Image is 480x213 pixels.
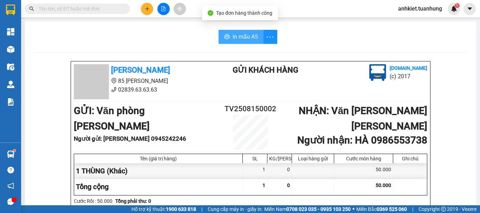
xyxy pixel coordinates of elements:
[262,182,265,188] span: 1
[356,205,407,213] span: Miền Bắc
[369,64,386,81] img: logo.jpg
[334,163,393,179] div: 50.000
[264,33,277,41] span: more
[219,30,264,44] button: printerIn mẫu A5
[287,182,290,188] span: 0
[221,103,280,115] h2: TV2508150002
[74,135,186,142] b: Người gửi : [PERSON_NAME] 0945242246
[264,205,351,213] span: Miền Nam
[131,205,196,213] span: Hỗ trợ kỹ thuật:
[161,6,166,11] span: file-add
[216,10,272,16] span: Tạo đơn hàng thành công
[7,46,14,53] img: warehouse-icon
[377,206,407,212] strong: 0369 525 060
[245,156,265,161] div: SL
[224,34,230,40] span: printer
[299,105,427,132] b: NHẬN : Văn [PERSON_NAME] [PERSON_NAME]
[352,208,355,211] span: ⚪️
[286,206,351,212] strong: 0708 023 035 - 0935 103 250
[111,78,117,84] span: environment
[115,198,151,204] b: Tổng phải thu: 0
[376,182,391,188] span: 50.000
[29,6,34,11] span: search
[243,163,267,179] div: 1
[233,66,298,74] b: Gửi khách hàng
[267,163,292,179] div: 0
[39,5,122,13] input: Tìm tên, số ĐT hoặc mã đơn
[208,10,213,16] span: check-circle
[7,151,14,158] img: warehouse-icon
[7,28,14,35] img: dashboard-icon
[76,182,109,191] span: Tổng cộng
[141,3,153,15] button: plus
[13,149,15,152] sup: 1
[263,30,277,44] button: more
[390,65,427,71] b: [DOMAIN_NAME]
[111,87,117,92] span: phone
[395,156,425,161] div: Ghi chú
[441,207,446,212] span: copyright
[74,85,205,94] li: 02839.63.63.63
[390,72,427,81] li: (c) 2017
[74,76,205,85] li: 85 [PERSON_NAME]
[7,198,14,205] span: message
[111,66,170,74] b: [PERSON_NAME]
[208,205,262,213] span: Cung cấp máy in - giấy in:
[76,156,241,161] div: Tên (giá trị hàng)
[74,197,112,205] div: Cước Rồi : 50.000
[412,205,413,213] span: |
[166,206,196,212] strong: 1900 633 818
[269,156,290,161] div: KG/[PERSON_NAME]
[463,3,476,15] button: caret-down
[174,3,186,15] button: aim
[157,3,170,15] button: file-add
[7,167,14,173] span: question-circle
[297,134,427,146] b: Người nhận : HÀ 0986553738
[455,3,460,8] sup: 1
[7,182,14,189] span: notification
[451,6,457,12] img: icon-new-feature
[233,32,258,41] span: In mẫu A5
[145,6,150,11] span: plus
[7,63,14,71] img: warehouse-icon
[456,3,458,8] span: 1
[6,5,15,15] img: logo-vxr
[74,105,150,132] b: GỬI : Văn phòng [PERSON_NAME]
[467,6,473,12] span: caret-down
[393,4,448,13] span: anhkiet.tuanhung
[74,163,243,179] div: 1 THÙNG (Khác)
[7,98,14,106] img: solution-icon
[294,156,332,161] div: Loại hàng gửi
[177,6,182,11] span: aim
[336,156,391,161] div: Cước món hàng
[201,205,202,213] span: |
[7,81,14,88] img: warehouse-icon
